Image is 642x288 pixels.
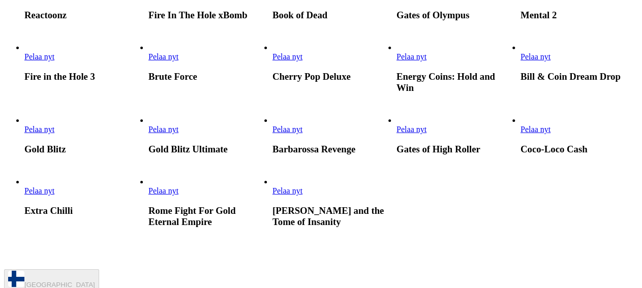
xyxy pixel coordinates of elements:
span: Pelaa nyt [24,125,54,134]
h3: Cherry Pop Deluxe [272,71,390,82]
a: Energy Coins: Hold and Win [396,52,426,61]
h3: [PERSON_NAME] and the Tome of Insanity [272,205,390,228]
article: Cherry Pop Deluxe [272,43,390,82]
h3: Mental 2 [521,10,638,21]
a: Brute Force [148,52,178,61]
a: Coco-Loco Cash [521,125,551,134]
span: Pelaa nyt [148,186,178,195]
h3: Gold Blitz Ultimate [148,144,266,155]
span: Pelaa nyt [521,52,551,61]
article: Brute Force [148,43,266,82]
a: Barbarossa Revenge [272,125,302,134]
h3: Brute Force [148,71,266,82]
span: Pelaa nyt [24,186,54,195]
a: Gates of High Roller [396,125,426,134]
article: Rome Fight For Gold Eternal Empire [148,177,266,228]
article: Energy Coins: Hold and Win [396,43,514,93]
article: Gates of High Roller [396,116,514,155]
h3: Rome Fight For Gold Eternal Empire [148,205,266,228]
h3: Fire In The Hole xBomb [148,10,266,21]
a: Gold Blitz Ultimate [148,125,178,134]
span: Pelaa nyt [148,52,178,61]
span: Pelaa nyt [24,52,54,61]
span: Pelaa nyt [272,125,302,134]
article: Gold Blitz Ultimate [148,116,266,155]
a: Rich Wilde and the Tome of Insanity [272,186,302,195]
h3: Extra Chilli [24,205,142,216]
a: Bill & Coin Dream Drop [521,52,551,61]
a: Gold Blitz [24,125,54,134]
h3: Bill & Coin Dream Drop [521,71,638,82]
span: Pelaa nyt [396,125,426,134]
article: Rich Wilde and the Tome of Insanity [272,177,390,228]
a: Cherry Pop Deluxe [272,52,302,61]
a: Extra Chilli [24,186,54,195]
span: Pelaa nyt [396,52,426,61]
article: Extra Chilli [24,177,142,216]
span: Pelaa nyt [272,186,302,195]
h3: Gates of High Roller [396,144,514,155]
span: Pelaa nyt [272,52,302,61]
article: Coco-Loco Cash [521,116,638,155]
h3: Energy Coins: Hold and Win [396,71,514,93]
h3: Reactoonz [24,10,142,21]
article: Gold Blitz [24,116,142,155]
span: Pelaa nyt [521,125,551,134]
h3: Coco-Loco Cash [521,144,638,155]
h3: Barbarossa Revenge [272,144,390,155]
h3: Gates of Olympus [396,10,514,21]
h3: Gold Blitz [24,144,142,155]
h3: Fire in the Hole 3 [24,71,142,82]
span: Pelaa nyt [148,125,178,134]
article: Barbarossa Revenge [272,116,390,155]
a: Rome Fight For Gold Eternal Empire [148,186,178,195]
article: Fire in the Hole 3 [24,43,142,82]
h3: Book of Dead [272,10,390,21]
img: Finland flag [8,271,24,287]
a: Fire in the Hole 3 [24,52,54,61]
article: Bill & Coin Dream Drop [521,43,638,82]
